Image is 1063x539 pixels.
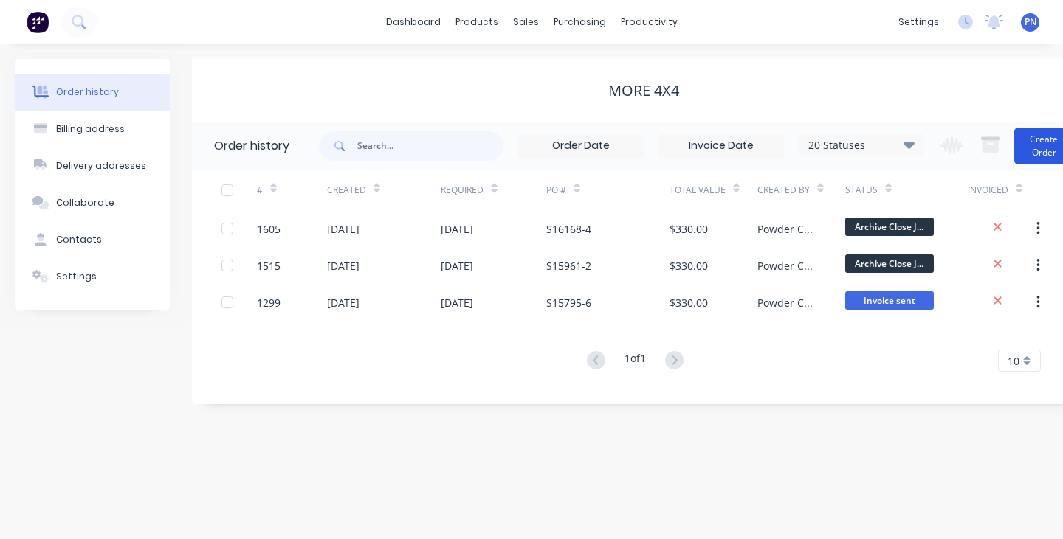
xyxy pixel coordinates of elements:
[546,170,670,210] div: PO #
[608,82,679,100] div: More 4x4
[1025,15,1036,29] span: PN
[257,184,263,197] div: #
[214,137,289,155] div: Order history
[56,159,146,173] div: Delivery addresses
[546,295,591,310] div: S15795-6
[670,258,708,274] div: $330.00
[845,254,934,273] span: Archive Close J...
[845,184,878,197] div: Status
[15,111,170,147] button: Billing address
[56,233,102,246] div: Contacts
[613,11,685,33] div: productivity
[757,295,816,310] div: Powder Crew
[15,258,170,295] button: Settings
[670,221,708,237] div: $330.00
[670,170,757,210] div: Total Value
[757,184,810,197] div: Created By
[670,295,708,310] div: $330.00
[845,170,969,210] div: Status
[625,350,646,372] div: 1 of 1
[441,184,484,197] div: Required
[441,221,473,237] div: [DATE]
[327,221,360,237] div: [DATE]
[257,258,281,274] div: 1515
[15,74,170,111] button: Order history
[327,184,366,197] div: Created
[891,11,946,33] div: settings
[968,170,1038,210] div: Invoiced
[441,295,473,310] div: [DATE]
[845,291,934,310] span: Invoice sent
[15,221,170,258] button: Contacts
[257,295,281,310] div: 1299
[56,122,125,136] div: Billing address
[441,170,546,210] div: Required
[257,221,281,237] div: 1605
[327,170,441,210] div: Created
[519,135,643,157] input: Order Date
[15,147,170,184] button: Delivery addresses
[506,11,546,33] div: sales
[448,11,506,33] div: products
[757,170,845,210] div: Created By
[441,258,473,274] div: [DATE]
[546,221,591,237] div: S16168-4
[968,184,1008,197] div: Invoiced
[546,258,591,274] div: S15961-2
[379,11,448,33] a: dashboard
[546,11,613,33] div: purchasing
[56,196,114,209] div: Collaborate
[546,184,566,197] div: PO #
[257,170,327,210] div: #
[1008,353,1019,369] span: 10
[659,135,783,157] input: Invoice Date
[670,184,726,197] div: Total Value
[327,295,360,310] div: [DATE]
[799,137,923,153] div: 20 Statuses
[56,270,97,283] div: Settings
[56,86,119,99] div: Order history
[15,184,170,221] button: Collaborate
[357,131,503,161] input: Search...
[757,258,816,274] div: Powder Crew
[757,221,816,237] div: Powder Crew
[327,258,360,274] div: [DATE]
[845,218,934,236] span: Archive Close J...
[27,11,49,33] img: Factory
